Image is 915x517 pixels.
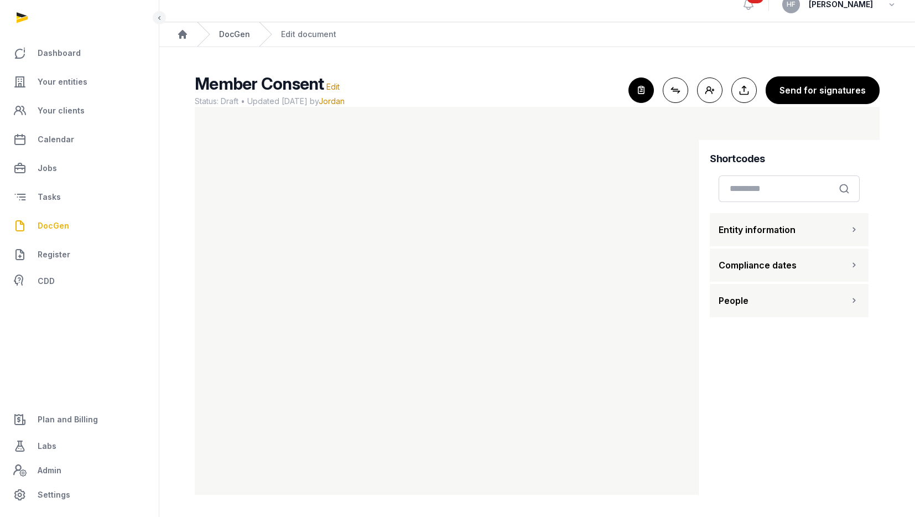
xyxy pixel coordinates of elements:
[9,97,150,124] a: Your clients
[38,219,69,232] span: DocGen
[38,75,87,89] span: Your entities
[159,22,915,47] nav: Breadcrumb
[710,249,869,282] button: Compliance dates
[9,40,150,66] a: Dashboard
[710,213,869,246] button: Entity information
[719,258,797,272] span: Compliance dates
[9,433,150,459] a: Labs
[9,406,150,433] a: Plan and Billing
[9,69,150,95] a: Your entities
[38,440,56,453] span: Labs
[326,82,340,91] span: Edit
[9,213,150,239] a: DocGen
[38,190,61,204] span: Tasks
[38,488,70,502] span: Settings
[219,29,250,40] a: DocGen
[719,294,748,307] span: People
[719,223,796,236] span: Entity information
[319,96,345,106] span: Jordan
[38,464,61,477] span: Admin
[38,413,98,426] span: Plan and Billing
[38,275,55,288] span: CDD
[9,459,150,482] a: Admin
[9,126,150,153] a: Calendar
[195,74,324,94] span: Member Consent
[38,248,70,261] span: Register
[38,104,85,117] span: Your clients
[9,241,150,268] a: Register
[787,1,796,8] span: HF
[9,482,150,508] a: Settings
[38,162,57,175] span: Jobs
[9,155,150,182] a: Jobs
[281,29,336,40] div: Edit document
[195,96,620,107] span: Status: Draft • Updated [DATE] by
[766,76,880,104] button: Send for signatures
[9,184,150,210] a: Tasks
[9,270,150,292] a: CDD
[710,151,869,167] h4: Shortcodes
[38,46,81,60] span: Dashboard
[710,284,869,317] button: People
[38,133,74,146] span: Calendar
